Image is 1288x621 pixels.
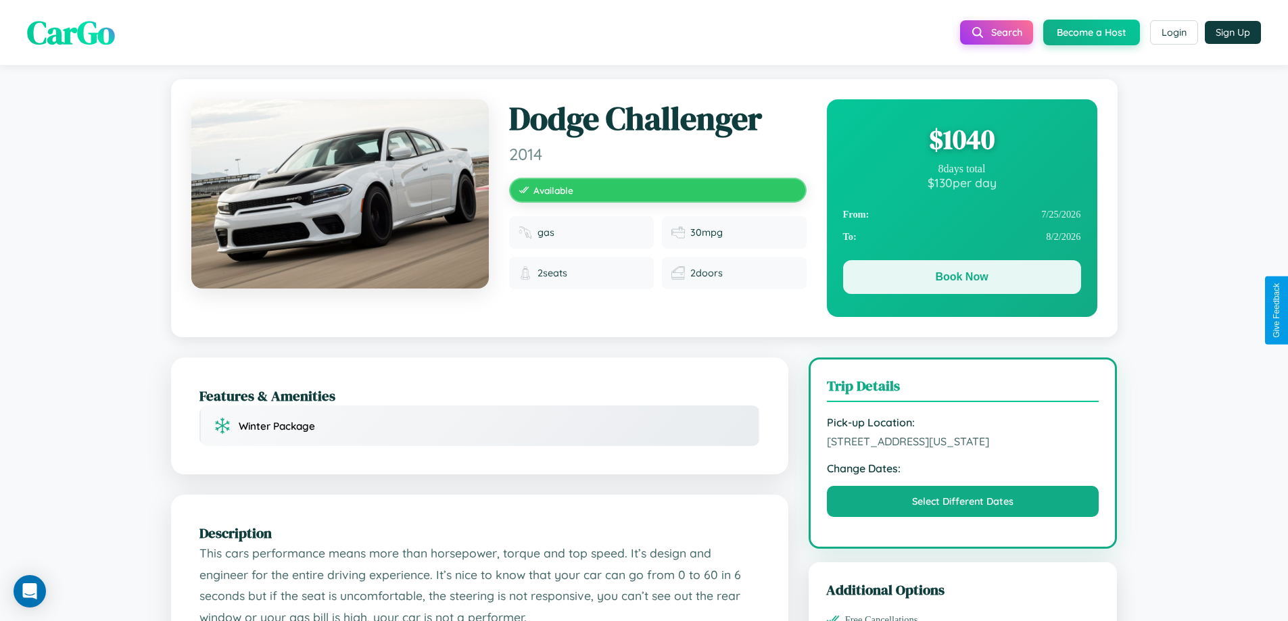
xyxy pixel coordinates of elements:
span: Search [991,26,1022,39]
span: 2014 [509,144,807,164]
h2: Features & Amenities [199,386,760,405]
button: Book Now [843,260,1081,294]
span: Winter Package [239,420,315,432]
strong: Change Dates: [827,462,1099,475]
button: Search [960,20,1033,45]
button: Sign Up [1205,21,1261,44]
span: 2 seats [538,267,567,279]
div: 8 / 2 / 2026 [843,226,1081,248]
span: 30 mpg [690,226,723,239]
div: $ 130 per day [843,175,1081,190]
div: 8 days total [843,163,1081,175]
span: gas [538,226,554,239]
strong: To: [843,231,857,243]
button: Select Different Dates [827,486,1099,517]
strong: From: [843,209,869,220]
h1: Dodge Challenger [509,99,807,139]
span: Available [533,184,573,196]
span: CarGo [27,10,115,55]
div: Give Feedback [1272,283,1281,338]
span: 2 doors [690,267,723,279]
div: $ 1040 [843,121,1081,157]
h3: Trip Details [827,376,1099,402]
h3: Additional Options [826,580,1100,599]
h2: Description [199,523,760,543]
div: Open Intercom Messenger [14,575,46,607]
button: Login [1150,20,1198,45]
span: [STREET_ADDRESS][US_STATE] [827,434,1099,448]
img: Fuel type [519,226,532,239]
button: Become a Host [1043,20,1140,45]
img: Seats [519,266,532,280]
img: Doors [671,266,685,280]
img: Fuel efficiency [671,226,685,239]
img: Dodge Challenger 2014 [191,99,489,289]
strong: Pick-up Location: [827,416,1099,429]
div: 7 / 25 / 2026 [843,203,1081,226]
